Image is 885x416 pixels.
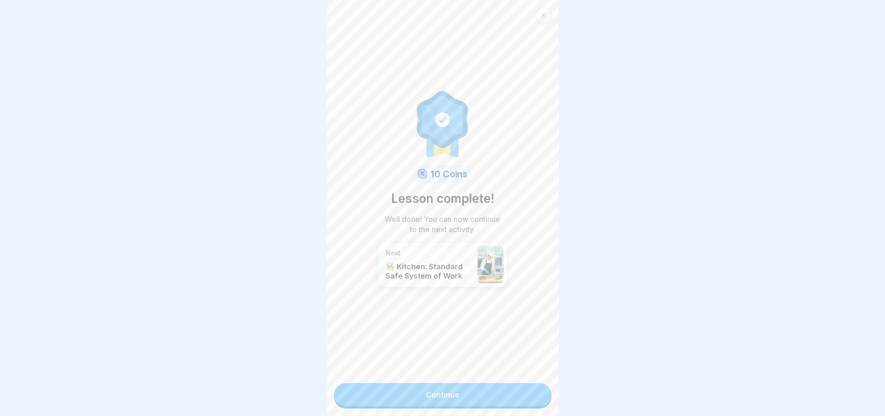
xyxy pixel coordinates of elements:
[386,262,473,280] p: 👨‍🍳 Kitchen: Standard Safe System of Work
[382,214,503,234] p: Well done! You can now continue to the next activity.
[334,383,551,406] a: Continue
[391,190,494,208] p: Lesson complete!
[412,89,474,158] img: completion.svg
[415,167,429,181] img: coin.svg
[414,166,472,182] div: 10 Coins
[386,249,473,257] p: Next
